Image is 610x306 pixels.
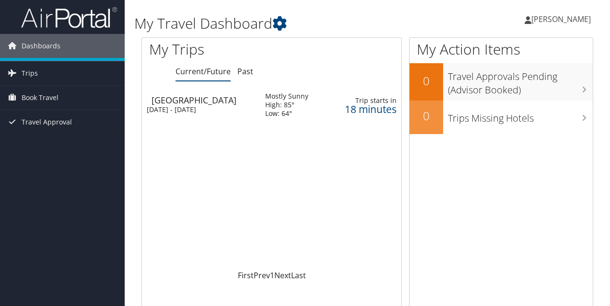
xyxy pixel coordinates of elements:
h3: Travel Approvals Pending (Advisor Booked) [448,65,593,97]
a: 1 [270,270,274,281]
a: Prev [254,270,270,281]
a: Next [274,270,291,281]
img: airportal-logo.png [21,6,117,29]
span: Trips [22,61,38,85]
a: 0Trips Missing Hotels [410,101,593,134]
div: Mostly Sunny [265,92,308,101]
span: [PERSON_NAME] [531,14,591,24]
div: High: 85° [265,101,308,109]
a: Last [291,270,306,281]
span: Dashboards [22,34,60,58]
span: Travel Approval [22,110,72,134]
h1: My Action Items [410,39,593,59]
a: 0Travel Approvals Pending (Advisor Booked) [410,63,593,100]
div: Low: 64° [265,109,308,118]
div: 18 minutes [337,105,397,113]
div: [DATE] - [DATE] [147,105,251,114]
a: [PERSON_NAME] [525,5,600,34]
a: First [238,270,254,281]
h2: 0 [410,73,443,89]
h3: Trips Missing Hotels [448,107,593,125]
a: Past [237,66,253,77]
h1: My Travel Dashboard [134,13,445,34]
h2: 0 [410,108,443,124]
div: Trip starts in [337,96,397,105]
div: [GEOGRAPHIC_DATA] [152,96,256,104]
a: Current/Future [176,66,231,77]
span: Book Travel [22,86,59,110]
h1: My Trips [149,39,286,59]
